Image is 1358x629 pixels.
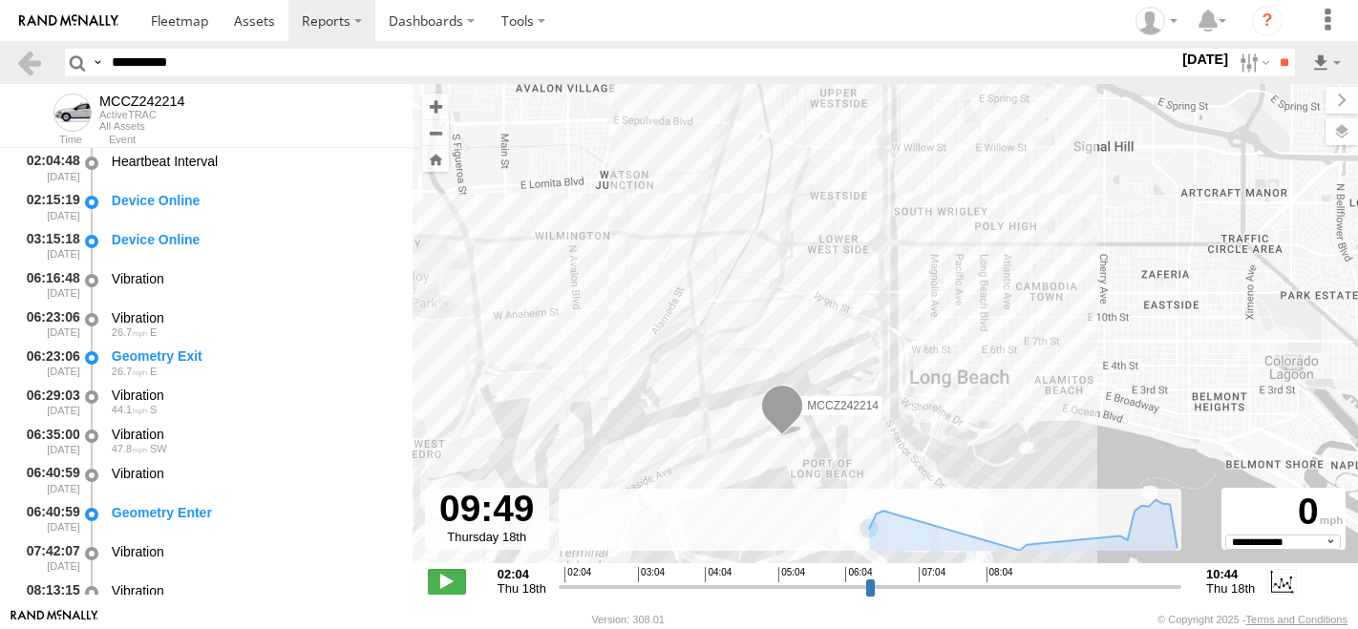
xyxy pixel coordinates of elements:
[919,567,945,582] span: 07:04
[422,119,449,146] button: Zoom out
[112,543,394,560] div: Vibration
[99,120,185,132] div: All Assets
[15,306,82,342] div: 06:23:06 [DATE]
[564,567,591,582] span: 02:04
[1157,614,1347,625] div: © Copyright 2025 -
[15,267,82,303] div: 06:16:48 [DATE]
[90,49,105,76] label: Search Query
[1178,49,1232,70] label: [DATE]
[15,189,82,224] div: 02:15:19 [DATE]
[15,136,82,145] div: Time
[112,426,394,443] div: Vibration
[1232,49,1273,76] label: Search Filter Options
[1206,581,1255,596] span: Thu 18th Sep 2025
[150,404,157,415] span: Heading: 166
[99,94,185,109] div: MCCZ242214 - View Asset History
[498,581,546,596] span: Thu 18th Sep 2025
[987,567,1013,582] span: 08:04
[99,109,185,120] div: ActiveTRAC
[15,346,82,381] div: 06:23:06 [DATE]
[112,309,394,326] div: Vibration
[1129,7,1184,35] div: Zulema McIntosch
[1246,614,1347,625] a: Terms and Conditions
[11,610,98,629] a: Visit our Website
[112,153,394,170] div: Heartbeat Interval
[845,567,872,582] span: 06:04
[112,582,394,599] div: Vibration
[807,399,879,412] span: MCCZ242214
[15,228,82,263] div: 03:15:18 [DATE]
[19,14,118,28] img: rand-logo.svg
[112,326,147,338] span: 26.7
[15,540,82,576] div: 07:42:07 [DATE]
[498,567,546,581] strong: 02:04
[112,443,147,454] span: 47.8
[112,404,147,415] span: 44.1
[150,326,157,338] span: Heading: 91
[112,347,394,365] div: Geometry Exit
[112,366,147,377] span: 26.7
[1224,491,1343,535] div: 0
[109,136,413,145] div: Event
[112,387,394,404] div: Vibration
[428,569,466,594] label: Play/Stop
[778,567,805,582] span: 05:04
[422,146,449,172] button: Zoom Home
[15,579,82,615] div: 08:13:15 [DATE]
[592,614,665,625] div: Version: 308.01
[15,49,43,76] a: Back to previous Page
[1310,49,1343,76] label: Export results as...
[705,567,732,582] span: 04:04
[1206,567,1255,581] strong: 10:44
[150,443,167,454] span: Heading: 246
[112,270,394,287] div: Vibration
[638,567,665,582] span: 03:04
[15,462,82,497] div: 06:40:59 [DATE]
[15,384,82,419] div: 06:29:03 [DATE]
[112,504,394,521] div: Geometry Enter
[15,423,82,458] div: 06:35:00 [DATE]
[1252,6,1283,36] i: ?
[112,192,394,209] div: Device Online
[112,465,394,482] div: Vibration
[15,501,82,536] div: 06:40:59 [DATE]
[422,94,449,119] button: Zoom in
[15,150,82,185] div: 02:04:48 [DATE]
[150,366,157,377] span: Heading: 91
[112,231,394,248] div: Device Online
